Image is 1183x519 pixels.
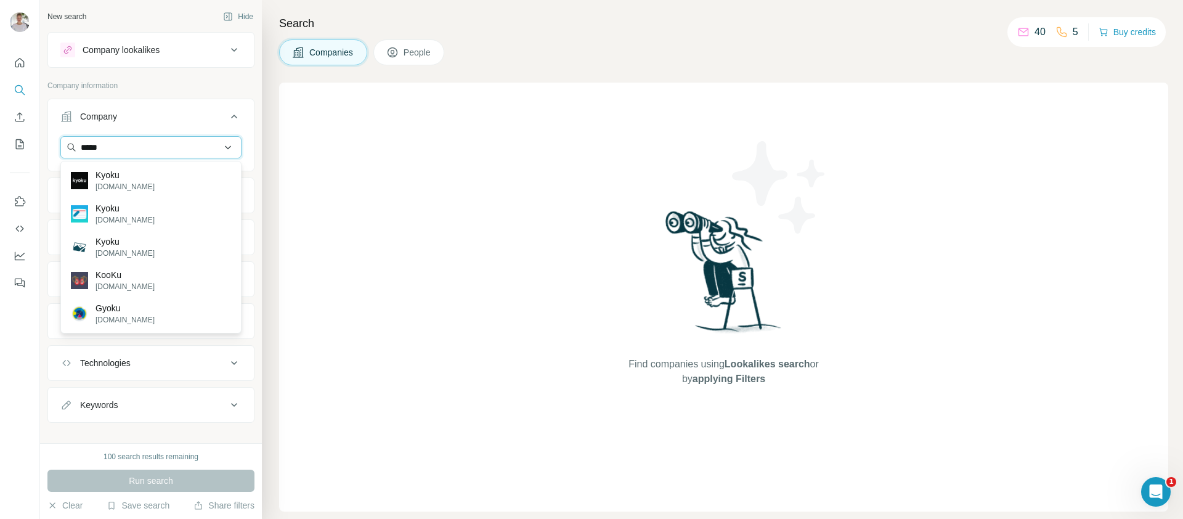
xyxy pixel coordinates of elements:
button: Feedback [10,272,30,294]
p: 5 [1073,25,1078,39]
p: 40 [1035,25,1046,39]
span: Find companies using or by [625,357,822,386]
button: Search [10,79,30,101]
p: [DOMAIN_NAME] [96,248,155,259]
p: [DOMAIN_NAME] [96,314,155,325]
button: My lists [10,133,30,155]
button: HQ location [48,223,254,252]
img: KooKu [71,272,88,289]
p: [DOMAIN_NAME] [96,215,155,226]
div: 100 search results remaining [104,451,198,462]
button: Annual revenue ($) [48,264,254,294]
span: Lookalikes search [725,359,810,369]
div: New search [47,11,86,22]
div: Company lookalikes [83,44,160,56]
button: Hide [214,7,262,26]
iframe: Intercom live chat [1141,477,1171,507]
p: Gyoku [96,302,155,314]
p: [DOMAIN_NAME] [96,281,155,292]
p: KooKu [96,269,155,281]
button: Save search [107,499,169,512]
span: Companies [309,46,354,59]
div: Company [80,110,117,123]
img: Surfe Illustration - Stars [724,132,835,243]
div: Technologies [80,357,131,369]
span: People [404,46,432,59]
button: Share filters [193,499,254,512]
span: applying Filters [693,374,765,384]
p: Kyoku [96,235,155,248]
p: Kyoku [96,169,155,181]
button: Buy credits [1099,23,1156,41]
span: 1 [1166,477,1176,487]
button: Employees (size) [48,306,254,336]
button: Dashboard [10,245,30,267]
img: Kyoku [71,205,88,223]
h4: Search [279,15,1168,32]
p: [DOMAIN_NAME] [96,181,155,192]
button: Use Surfe API [10,218,30,240]
button: Keywords [48,390,254,420]
img: Kyoku [71,172,88,189]
img: Avatar [10,12,30,32]
button: Use Surfe on LinkedIn [10,190,30,213]
button: Company [48,102,254,136]
p: Kyoku [96,202,155,215]
button: Enrich CSV [10,106,30,128]
img: Surfe Illustration - Woman searching with binoculars [660,208,788,345]
button: Quick start [10,52,30,74]
img: Kyoku [71,239,88,256]
button: Industry [48,181,254,210]
img: Gyoku [71,305,88,322]
button: Clear [47,499,83,512]
div: Keywords [80,399,118,411]
button: Technologies [48,348,254,378]
button: Company lookalikes [48,35,254,65]
p: Company information [47,80,254,91]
